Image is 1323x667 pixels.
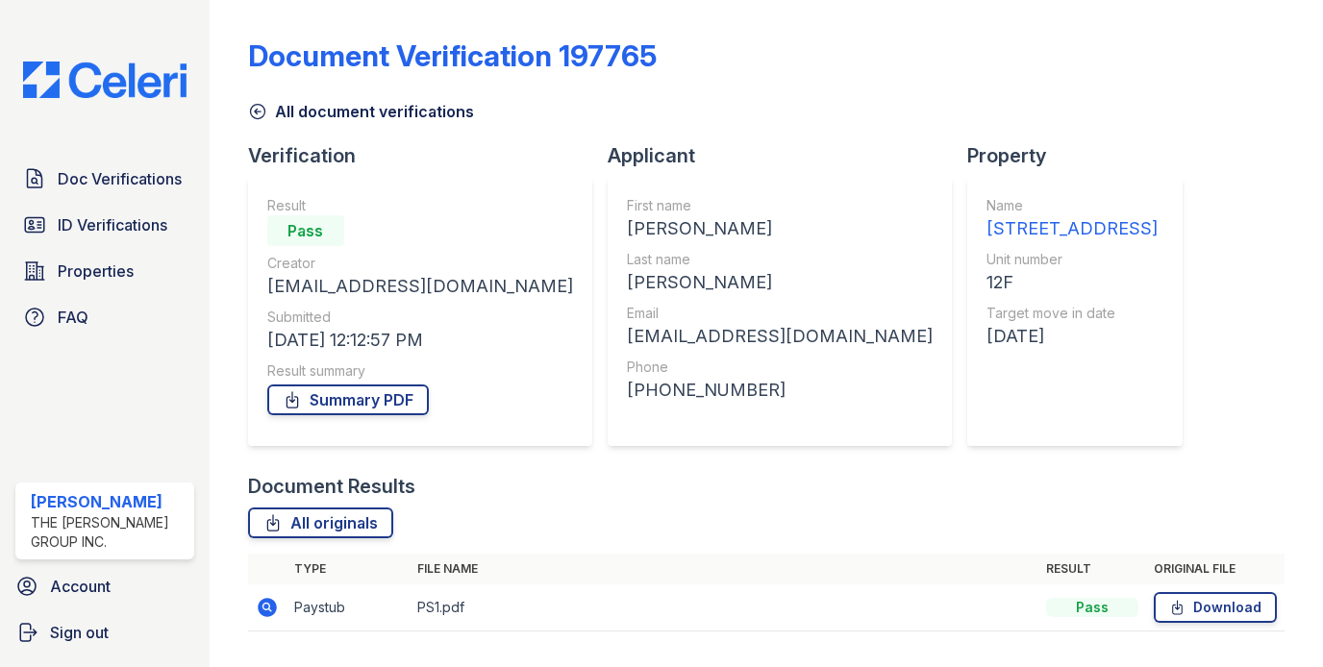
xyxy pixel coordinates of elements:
[8,62,202,98] img: CE_Logo_Blue-a8612792a0a2168367f1c8372b55b34899dd931a85d93a1a3d3e32e68fde9ad4.png
[1146,554,1285,584] th: Original file
[627,269,933,296] div: [PERSON_NAME]
[8,567,202,605] a: Account
[986,196,1158,242] a: Name [STREET_ADDRESS]
[627,358,933,377] div: Phone
[50,621,109,644] span: Sign out
[986,215,1158,242] div: [STREET_ADDRESS]
[58,259,134,283] span: Properties
[58,167,182,190] span: Doc Verifications
[15,252,194,290] a: Properties
[31,490,187,513] div: [PERSON_NAME]
[267,384,429,415] a: Summary PDF
[608,142,967,169] div: Applicant
[58,213,167,236] span: ID Verifications
[986,196,1158,215] div: Name
[267,308,573,327] div: Submitted
[248,142,608,169] div: Verification
[627,377,933,404] div: [PHONE_NUMBER]
[410,584,1038,631] td: PS1.pdf
[248,100,474,123] a: All document verifications
[627,250,933,269] div: Last name
[1046,598,1138,617] div: Pass
[15,206,194,244] a: ID Verifications
[267,215,344,246] div: Pass
[1154,592,1277,623] a: Download
[248,507,393,538] a: All originals
[15,298,194,336] a: FAQ
[267,196,573,215] div: Result
[287,584,410,631] td: Paystub
[627,215,933,242] div: [PERSON_NAME]
[58,306,88,329] span: FAQ
[967,142,1198,169] div: Property
[267,327,573,354] div: [DATE] 12:12:57 PM
[267,273,573,300] div: [EMAIL_ADDRESS][DOMAIN_NAME]
[410,554,1038,584] th: File name
[267,361,573,381] div: Result summary
[248,473,415,500] div: Document Results
[627,323,933,350] div: [EMAIL_ADDRESS][DOMAIN_NAME]
[31,513,187,552] div: The [PERSON_NAME] Group Inc.
[627,304,933,323] div: Email
[248,38,657,73] div: Document Verification 197765
[986,269,1158,296] div: 12F
[8,613,202,652] a: Sign out
[287,554,410,584] th: Type
[986,323,1158,350] div: [DATE]
[50,575,111,598] span: Account
[986,250,1158,269] div: Unit number
[267,254,573,273] div: Creator
[627,196,933,215] div: First name
[15,160,194,198] a: Doc Verifications
[1038,554,1146,584] th: Result
[986,304,1158,323] div: Target move in date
